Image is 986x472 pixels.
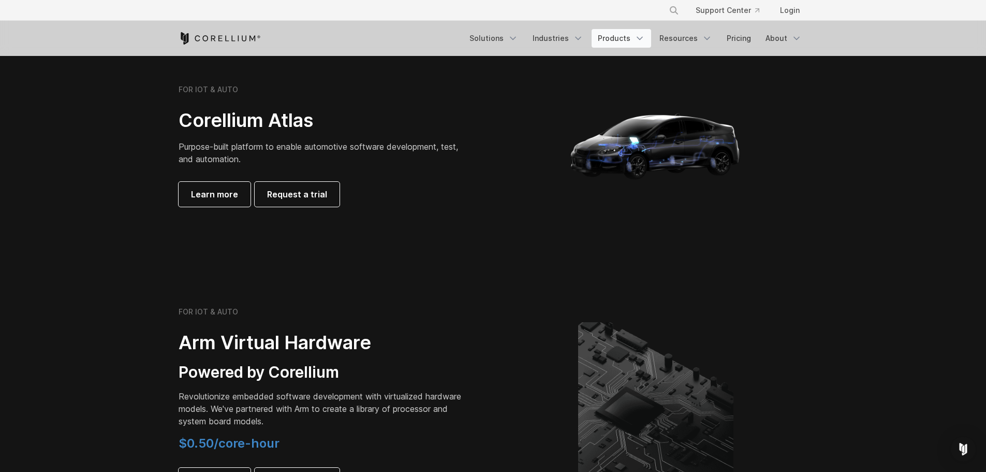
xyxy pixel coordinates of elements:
h2: Corellium Atlas [179,109,468,132]
a: Resources [653,29,718,48]
button: Search [665,1,683,20]
p: Revolutionize embedded software development with virtualized hardware models. We've partnered wit... [179,390,468,427]
a: Solutions [463,29,524,48]
a: Pricing [720,29,757,48]
div: Navigation Menu [463,29,808,48]
a: Request a trial [255,182,340,207]
a: About [759,29,808,48]
span: Learn more [191,188,238,201]
h3: Powered by Corellium [179,363,468,382]
span: Purpose-built platform to enable automotive software development, test, and automation. [179,141,458,164]
a: Support Center [687,1,768,20]
a: Learn more [179,182,251,207]
h6: FOR IOT & AUTO [179,85,238,94]
div: Open Intercom Messenger [951,437,976,462]
h2: Arm Virtual Hardware [179,331,468,354]
a: Industries [526,29,590,48]
a: Login [772,1,808,20]
div: Navigation Menu [656,1,808,20]
span: $0.50/core-hour [179,436,279,451]
img: Corellium_Hero_Atlas_alt [552,42,759,249]
a: Corellium Home [179,32,261,45]
a: Products [592,29,651,48]
h6: FOR IOT & AUTO [179,307,238,317]
span: Request a trial [267,188,327,201]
